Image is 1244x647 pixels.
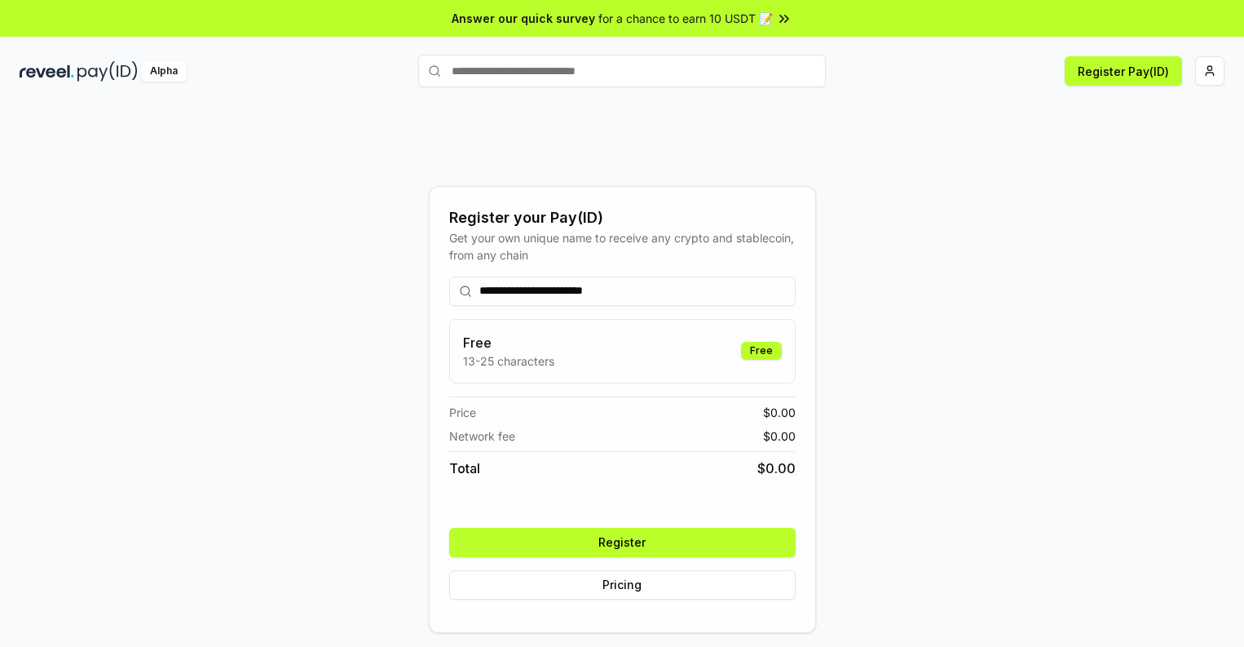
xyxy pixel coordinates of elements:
[463,333,554,352] h3: Free
[141,61,187,82] div: Alpha
[763,404,796,421] span: $ 0.00
[449,570,796,600] button: Pricing
[20,61,74,82] img: reveel_dark
[463,352,554,370] p: 13-25 characters
[741,342,782,360] div: Free
[449,229,796,264] div: Get your own unique name to receive any crypto and stablecoin, from any chain
[449,459,480,478] span: Total
[449,528,796,557] button: Register
[598,10,773,27] span: for a chance to earn 10 USDT 📝
[449,428,515,445] span: Network fee
[1065,56,1182,86] button: Register Pay(ID)
[452,10,595,27] span: Answer our quick survey
[449,404,476,421] span: Price
[77,61,138,82] img: pay_id
[449,206,796,229] div: Register your Pay(ID)
[757,459,796,478] span: $ 0.00
[763,428,796,445] span: $ 0.00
